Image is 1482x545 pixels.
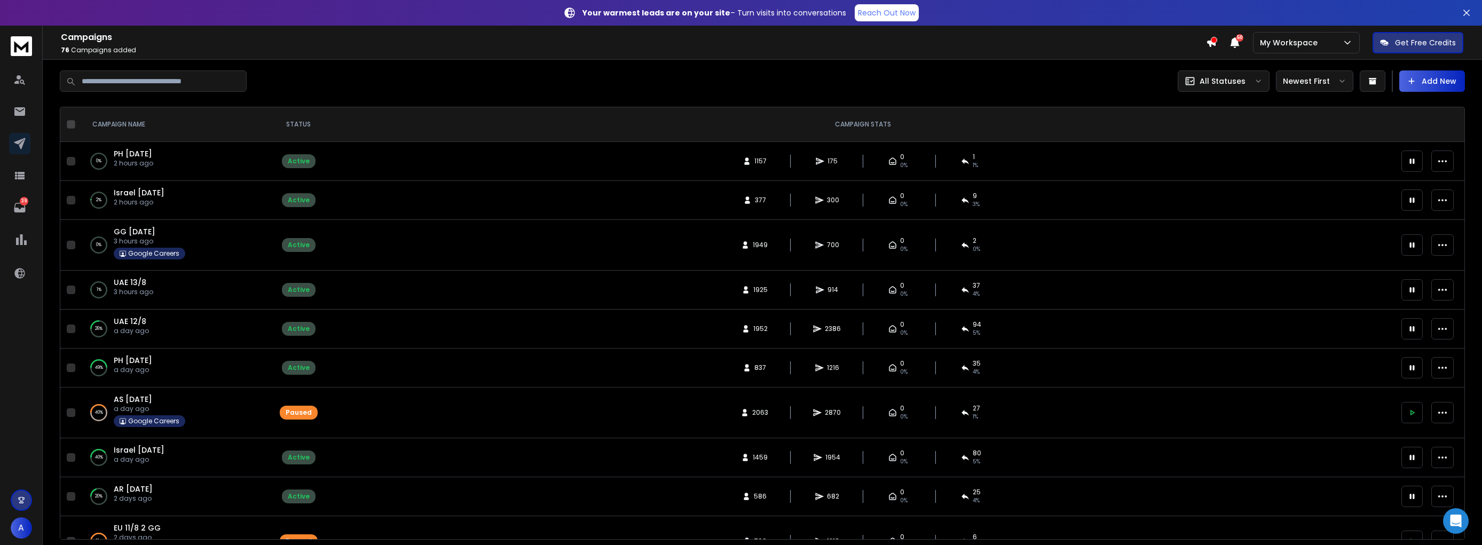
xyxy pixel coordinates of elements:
span: 1 [973,153,975,161]
a: GG [DATE] [114,226,155,237]
div: Open Intercom Messenger [1443,508,1469,534]
span: 0% [900,368,908,376]
p: 40 % [95,407,103,418]
p: – Turn visits into conversations [582,7,846,18]
span: 0% [900,290,908,298]
div: Active [288,241,310,249]
span: 25 [973,488,981,496]
p: My Workspace [1260,37,1322,48]
td: 0%PH [DATE]2 hours ago [80,142,266,181]
a: Israel [DATE] [114,445,164,455]
td: 26%UAE 12/8a day ago [80,310,266,349]
span: EU 11/8 2 GG [114,523,161,533]
span: 6 [973,533,977,541]
p: 0 % [96,156,101,167]
th: CAMPAIGN STATS [330,107,1395,142]
span: 1157 [754,157,767,165]
p: 0 % [96,240,101,250]
p: 2 days ago [114,494,153,503]
div: Active [288,492,310,501]
span: 35 [973,359,981,368]
span: 1459 [753,453,768,462]
p: 26 % [95,323,103,334]
span: 5 % [973,329,980,337]
strong: Your warmest leads are on your site [582,7,730,18]
span: 0 % [973,245,980,254]
button: A [11,517,32,539]
p: All Statuses [1200,76,1245,86]
button: Add New [1399,70,1465,92]
p: 2 hours ago [114,159,153,168]
span: 0 [900,281,904,290]
span: 0 [900,320,904,329]
a: AS [DATE] [114,394,152,405]
span: 837 [754,364,766,372]
div: Active [288,196,310,204]
span: 4 % [973,368,980,376]
span: 80 [973,449,981,457]
p: 3 hours ago [114,237,185,246]
span: 1952 [753,325,768,333]
span: 300 [827,196,839,204]
span: 0 [900,404,904,413]
span: 0% [900,496,908,505]
span: 2870 [825,408,841,417]
p: 40 % [95,452,103,463]
button: Get Free Credits [1373,32,1463,53]
span: 1949 [753,241,768,249]
p: 49 % [95,362,103,373]
p: 2 days ago [114,533,185,542]
span: 94 [973,320,981,329]
td: 40%Israel [DATE]a day ago [80,438,266,477]
a: Israel [DATE] [114,187,164,198]
td: 20%AR [DATE]2 days ago [80,477,266,516]
p: Google Careers [128,249,179,258]
span: 0% [900,200,908,209]
span: 0 [900,488,904,496]
div: Active [288,286,310,294]
p: 39 [20,197,28,206]
span: 3 % [973,200,980,209]
span: 76 [61,45,69,54]
p: Reach Out Now [858,7,916,18]
p: 2 hours ago [114,198,164,207]
div: Paused [286,408,312,417]
span: 700 [827,241,839,249]
span: PH [DATE] [114,355,152,366]
span: 0% [900,245,908,254]
p: 20 % [95,491,103,502]
span: 0 [900,359,904,368]
span: 1 % [973,413,978,421]
span: 4 % [973,290,980,298]
td: 49%PH [DATE]a day ago [80,349,266,388]
span: 4 % [973,496,980,505]
span: 2063 [752,408,768,417]
p: 1 % [97,285,101,295]
span: 0% [900,161,908,170]
span: 0 [900,192,904,200]
a: UAE 13/8 [114,277,146,288]
th: CAMPAIGN NAME [80,107,266,142]
p: Campaigns added [61,46,1206,54]
span: 0 [900,533,904,541]
td: 2%Israel [DATE]2 hours ago [80,181,266,220]
span: 0 [900,449,904,457]
span: 0 [900,153,904,161]
h1: Campaigns [61,31,1206,44]
p: Get Free Credits [1395,37,1456,48]
td: 40%AS [DATE]a day agoGoogle Careers [80,388,266,438]
a: PH [DATE] [114,148,152,159]
a: Reach Out Now [855,4,919,21]
span: 586 [754,492,767,501]
p: 2 % [96,195,101,206]
p: a day ago [114,405,185,413]
span: 37 [973,281,980,290]
a: 39 [9,197,30,218]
